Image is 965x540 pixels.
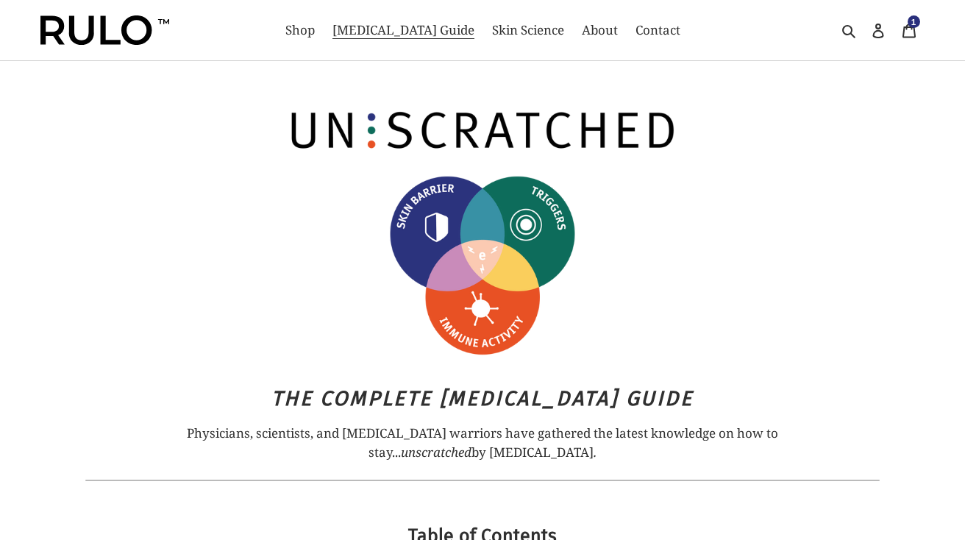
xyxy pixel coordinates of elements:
[628,18,688,42] a: Contact
[388,174,578,358] img: Eczema is a result of skin barrier strength, trigger intensity, and immune system activity
[594,444,597,461] em: .
[174,386,791,411] h2: The Complete [MEDICAL_DATA] Guide
[174,424,791,461] p: Physicians, scientists, and [MEDICAL_DATA] warriors have gathered the latest knowledge on how to ...
[894,13,925,47] a: 1
[325,18,482,42] a: [MEDICAL_DATA] Guide
[582,21,618,39] span: About
[282,102,683,160] img: Unscratched logo
[40,15,169,45] img: Rulo™ Skin
[332,21,474,39] span: [MEDICAL_DATA] Guide
[401,444,471,461] em: unscratched
[891,471,950,525] iframe: Gorgias live chat messenger
[574,18,625,42] a: About
[911,18,916,26] span: 1
[285,21,315,39] span: Shop
[492,21,564,39] span: Skin Science
[635,21,680,39] span: Contact
[278,18,322,42] a: Shop
[485,18,571,42] a: Skin Science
